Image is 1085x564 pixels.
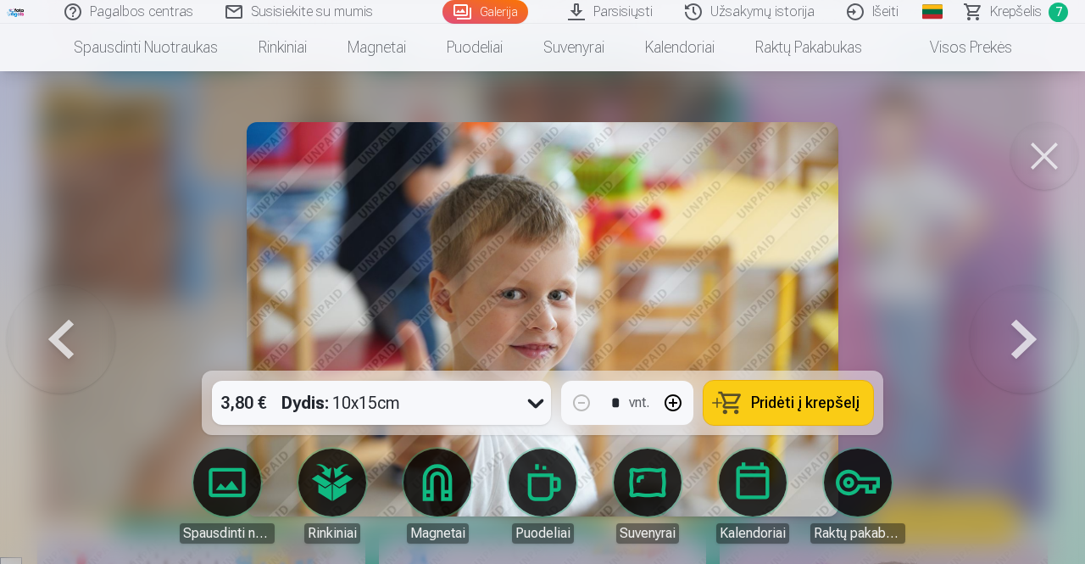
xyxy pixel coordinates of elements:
[180,523,275,544] div: Spausdinti nuotraukas
[304,523,360,544] div: Rinkiniai
[426,24,523,71] a: Puodeliai
[810,449,905,544] a: Raktų pakabukas
[238,24,327,71] a: Rinkiniai
[704,381,873,425] button: Pridėti į krepšelį
[212,381,275,425] div: 3,80 €
[751,395,860,410] span: Pridėti į krepšelį
[281,391,329,415] strong: Dydis :
[705,449,800,544] a: Kalendoriai
[625,24,735,71] a: Kalendoriai
[407,523,469,544] div: Magnetai
[716,523,789,544] div: Kalendoriai
[523,24,625,71] a: Suvenyrai
[616,523,679,544] div: Suvenyrai
[285,449,380,544] a: Rinkiniai
[735,24,882,71] a: Raktų pakabukas
[281,381,400,425] div: 10x15cm
[512,523,574,544] div: Puodeliai
[882,24,1032,71] a: Visos prekės
[53,24,238,71] a: Spausdinti nuotraukas
[990,2,1042,22] span: Krepšelis
[180,449,275,544] a: Spausdinti nuotraukas
[495,449,590,544] a: Puodeliai
[327,24,426,71] a: Magnetai
[810,523,905,544] div: Raktų pakabukas
[7,7,25,17] img: /fa2
[600,449,695,544] a: Suvenyrai
[629,393,649,413] div: vnt.
[390,449,485,544] a: Magnetai
[1049,3,1068,22] span: 7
